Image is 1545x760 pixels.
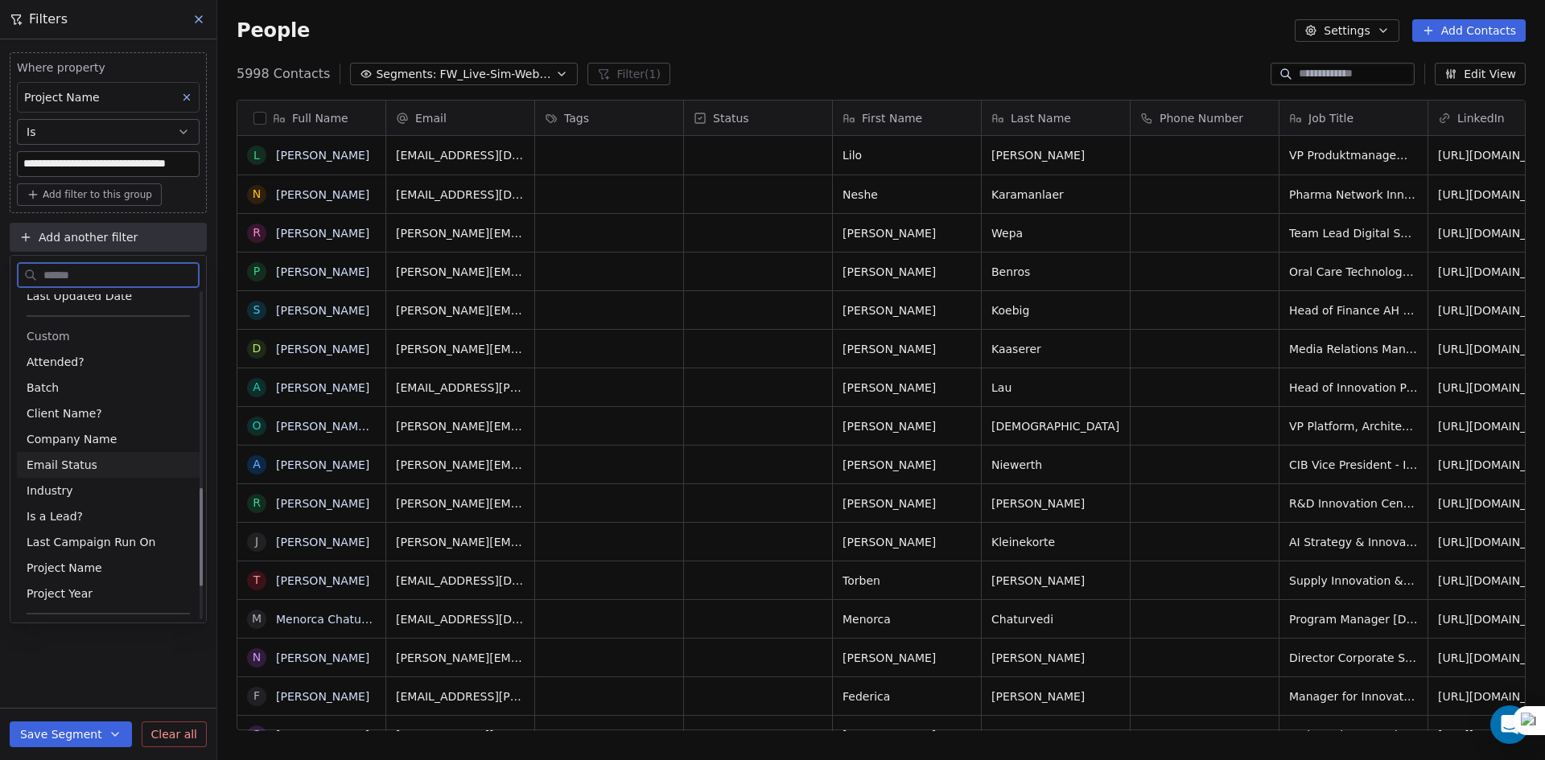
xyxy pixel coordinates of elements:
[27,431,117,447] span: Company Name
[27,508,83,524] span: Is a Lead?
[27,405,102,421] span: Client Name?
[27,457,97,473] span: Email Status
[27,585,93,602] span: Project Year
[27,288,132,304] span: Last Updated Date
[27,534,155,550] span: Last Campaign Run On
[27,483,73,499] span: Industry
[27,380,59,396] span: Batch
[27,328,70,344] span: Custom
[27,354,84,370] span: Attended?
[27,560,102,576] span: Project Name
